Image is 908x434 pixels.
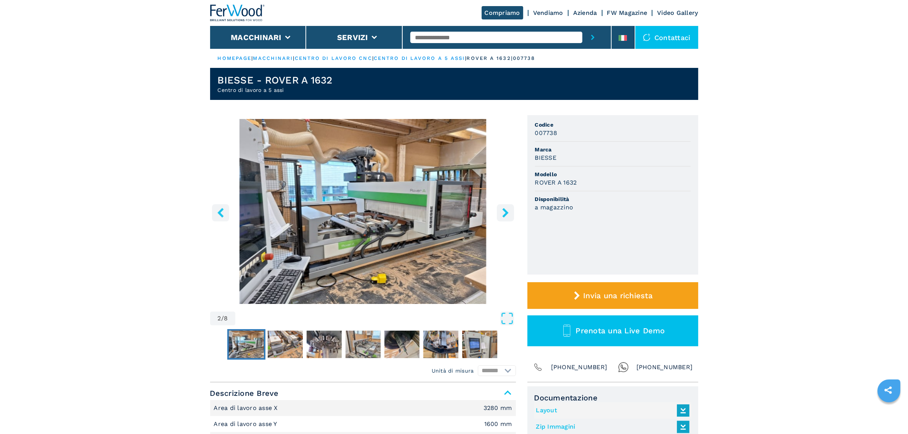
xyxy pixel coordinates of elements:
img: Centro di lavoro a 5 assi BIESSE ROVER A 1632 [210,119,516,304]
img: 790eabadfab26584390f808ab4728f87 [346,331,381,358]
button: Go to Slide 3 [266,329,304,360]
img: Contattaci [643,34,651,41]
button: Invia una richiesta [527,282,698,309]
em: 1600 mm [484,421,512,427]
span: 2 [218,315,221,321]
a: Layout [536,404,686,417]
span: Marca [535,146,691,153]
button: Prenota una Live Demo [527,315,698,346]
a: Azienda [573,9,597,16]
div: Contattaci [635,26,698,49]
span: Descrizione Breve [210,386,516,400]
img: Whatsapp [618,362,629,373]
p: Area di lavoro asse X [214,404,280,412]
span: Invia una richiesta [583,291,652,300]
h1: BIESSE - ROVER A 1632 [218,74,333,86]
img: 7a279969bc4c99d804b8c0e6c5d66e2f [423,331,458,358]
p: rover a 1632 | [467,55,513,62]
img: 1b59e6375049546ecba501efe0279fd3 [268,331,303,358]
button: Servizi [337,33,368,42]
img: c08c98a00d09e44a8a454aa1c0a95560 [307,331,342,358]
p: Area di lavoro asse Y [214,420,280,428]
a: macchinari [253,55,293,61]
img: 22c306ea9afda04f9b94f94207143c3a [384,331,419,358]
span: | [293,55,295,61]
span: / [221,315,224,321]
nav: Thumbnail Navigation [210,329,516,360]
h2: Centro di lavoro a 5 assi [218,86,333,94]
span: Codice [535,121,691,129]
em: Unità di misura [432,367,474,375]
h3: 007738 [535,129,558,137]
span: | [465,55,466,61]
button: right-button [497,204,514,221]
span: [PHONE_NUMBER] [551,362,607,373]
a: centro di lavoro a 5 assi [374,55,465,61]
button: left-button [212,204,229,221]
span: Disponibilità [535,195,691,203]
div: Go to Slide 2 [210,119,516,304]
img: Ferwood [210,5,265,21]
span: Documentazione [534,393,691,402]
button: Go to Slide 8 [461,329,499,360]
img: b7393234b5238f6ce9106d1f347444ee [229,331,264,358]
button: Go to Slide 7 [422,329,460,360]
button: submit-button [582,26,603,49]
a: Zip Immagini [536,421,686,433]
h3: a magazzino [535,203,574,212]
button: Go to Slide 4 [305,329,343,360]
button: Macchinari [231,33,281,42]
span: | [372,55,374,61]
img: Phone [533,362,543,373]
a: HOMEPAGE [218,55,252,61]
p: 007738 [513,55,535,62]
a: Compriamo [482,6,523,19]
h3: ROVER A 1632 [535,178,577,187]
span: | [251,55,253,61]
img: f4fc577108a9b5a526925d39a07e2c14 [462,331,497,358]
iframe: Chat [876,400,902,428]
em: 3280 mm [484,405,512,411]
a: sharethis [879,381,898,400]
button: Go to Slide 2 [227,329,265,360]
h3: BIESSE [535,153,557,162]
button: Open Fullscreen [237,312,514,325]
button: Go to Slide 6 [383,329,421,360]
span: [PHONE_NUMBER] [636,362,693,373]
button: Go to Slide 5 [344,329,382,360]
span: Prenota una Live Demo [576,326,665,335]
a: centro di lavoro cnc [295,55,372,61]
span: 8 [224,315,228,321]
a: FW Magazine [607,9,648,16]
a: Video Gallery [657,9,698,16]
a: Vendiamo [533,9,563,16]
span: Modello [535,170,691,178]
